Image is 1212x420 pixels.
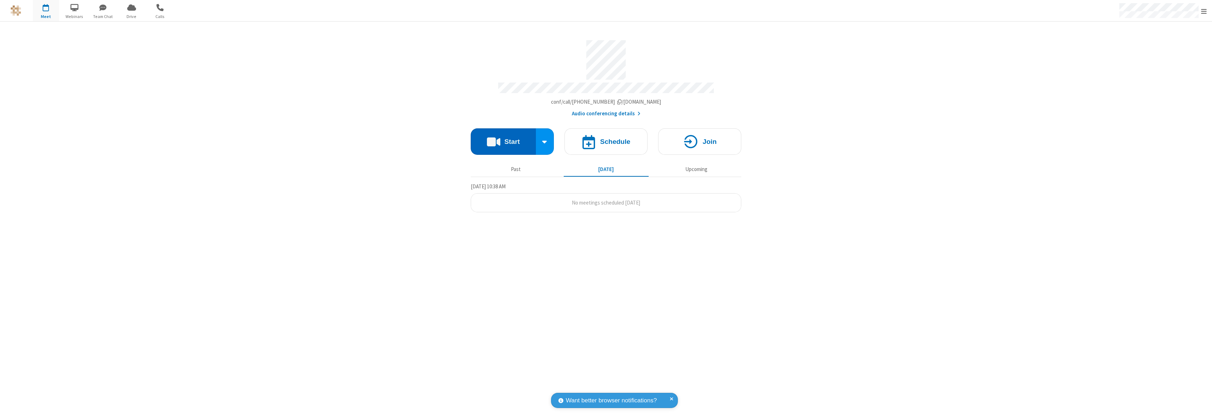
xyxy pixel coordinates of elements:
span: Meet [33,13,59,20]
span: [DATE] 10:38 AM [471,183,506,190]
h4: Join [703,138,717,145]
img: QA Selenium DO NOT DELETE OR CHANGE [11,5,21,16]
button: [DATE] [564,163,649,176]
button: Schedule [564,128,648,155]
span: Webinars [61,13,88,20]
button: Past [474,163,558,176]
button: Copy my meeting room linkCopy my meeting room link [551,98,661,106]
button: Audio conferencing details [572,110,641,118]
h4: Schedule [600,138,630,145]
section: Account details [471,35,741,118]
button: Join [658,128,741,155]
h4: Start [504,138,520,145]
button: Upcoming [654,163,739,176]
span: No meetings scheduled [DATE] [572,199,640,206]
span: Drive [118,13,145,20]
span: Copy my meeting room link [551,98,661,105]
span: Team Chat [90,13,116,20]
section: Today's Meetings [471,182,741,213]
div: Start conference options [536,128,554,155]
span: Calls [147,13,173,20]
span: Want better browser notifications? [566,396,657,405]
button: Start [471,128,536,155]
